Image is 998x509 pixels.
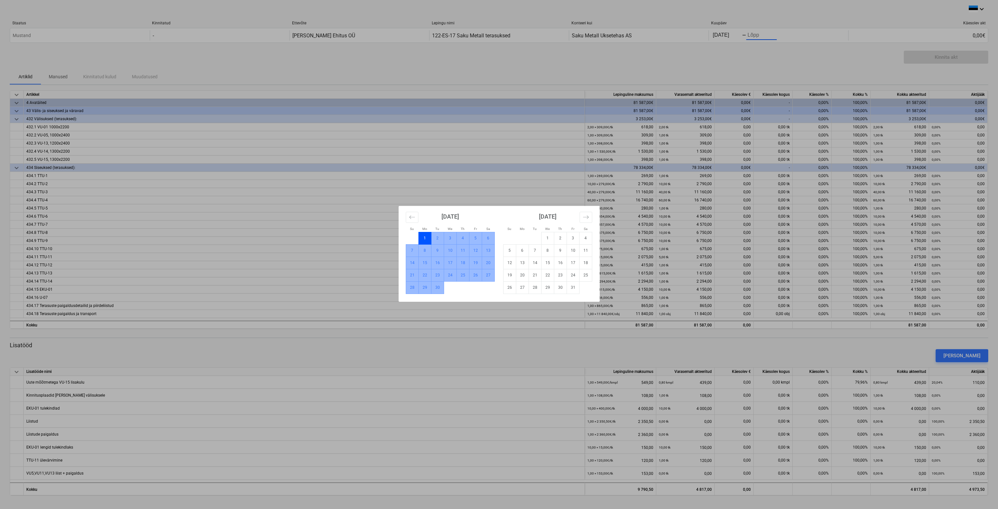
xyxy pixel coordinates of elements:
td: Choose Friday, September 26, 2025 as your check-out date. It's available. [469,269,482,281]
td: Choose Sunday, October 5, 2025 as your check-out date. It's available. [503,244,516,257]
small: Sa [584,227,587,231]
td: Choose Wednesday, September 10, 2025 as your check-out date. It's available. [444,244,456,257]
td: Choose Monday, September 15, 2025 as your check-out date. It's available. [418,257,431,269]
td: Selected. Monday, September 1, 2025 [418,232,431,244]
button: Move backward to switch to the previous month. [406,212,418,223]
td: Choose Thursday, October 30, 2025 as your check-out date. It's available. [554,281,567,294]
td: Choose Tuesday, September 23, 2025 as your check-out date. It's available. [431,269,444,281]
td: Choose Saturday, October 18, 2025 as your check-out date. It's available. [579,257,592,269]
td: Choose Thursday, September 11, 2025 as your check-out date. It's available. [456,244,469,257]
td: Choose Friday, October 10, 2025 as your check-out date. It's available. [567,244,579,257]
small: Th [558,227,562,231]
td: Choose Wednesday, October 22, 2025 as your check-out date. It's available. [541,269,554,281]
td: Choose Saturday, September 6, 2025 as your check-out date. It's available. [482,232,494,244]
td: Choose Monday, September 22, 2025 as your check-out date. It's available. [418,269,431,281]
small: Mo [520,227,525,231]
td: Choose Sunday, September 28, 2025 as your check-out date. It's available. [406,281,418,294]
td: Choose Monday, October 27, 2025 as your check-out date. It's available. [516,281,529,294]
td: Choose Wednesday, September 24, 2025 as your check-out date. It's available. [444,269,456,281]
td: Choose Tuesday, October 14, 2025 as your check-out date. It's available. [529,257,541,269]
td: Choose Sunday, September 14, 2025 as your check-out date. It's available. [406,257,418,269]
small: Mo [422,227,427,231]
small: We [545,227,550,231]
td: Choose Wednesday, October 8, 2025 as your check-out date. It's available. [541,244,554,257]
td: Choose Friday, October 3, 2025 as your check-out date. It's available. [567,232,579,244]
td: Choose Friday, September 19, 2025 as your check-out date. It's available. [469,257,482,269]
td: Choose Sunday, October 19, 2025 as your check-out date. It's available. [503,269,516,281]
small: Tu [435,227,439,231]
small: Fr [474,227,477,231]
small: Su [410,227,414,231]
div: Calendar [399,206,600,302]
td: Choose Wednesday, October 15, 2025 as your check-out date. It's available. [541,257,554,269]
small: Th [461,227,465,231]
td: Choose Thursday, October 23, 2025 as your check-out date. It's available. [554,269,567,281]
small: Fr [571,227,574,231]
strong: [DATE] [539,213,557,220]
td: Choose Saturday, October 25, 2025 as your check-out date. It's available. [579,269,592,281]
td: Choose Tuesday, October 28, 2025 as your check-out date. It's available. [529,281,541,294]
td: Choose Sunday, October 12, 2025 as your check-out date. It's available. [503,257,516,269]
td: Choose Monday, September 29, 2025 as your check-out date. It's available. [418,281,431,294]
td: Choose Tuesday, September 16, 2025 as your check-out date. It's available. [431,257,444,269]
td: Choose Sunday, September 7, 2025 as your check-out date. It's available. [406,244,418,257]
td: Choose Sunday, September 21, 2025 as your check-out date. It's available. [406,269,418,281]
td: Choose Tuesday, September 30, 2025 as your check-out date. It's available. [431,281,444,294]
td: Choose Thursday, October 2, 2025 as your check-out date. It's available. [554,232,567,244]
td: Choose Tuesday, October 21, 2025 as your check-out date. It's available. [529,269,541,281]
td: Choose Tuesday, September 9, 2025 as your check-out date. It's available. [431,244,444,257]
td: Choose Friday, October 31, 2025 as your check-out date. It's available. [567,281,579,294]
td: Choose Friday, October 17, 2025 as your check-out date. It's available. [567,257,579,269]
td: Choose Saturday, September 27, 2025 as your check-out date. It's available. [482,269,494,281]
td: Choose Wednesday, October 29, 2025 as your check-out date. It's available. [541,281,554,294]
td: Choose Monday, October 20, 2025 as your check-out date. It's available. [516,269,529,281]
td: Choose Friday, October 24, 2025 as your check-out date. It's available. [567,269,579,281]
strong: [DATE] [441,213,459,220]
td: Choose Thursday, October 9, 2025 as your check-out date. It's available. [554,244,567,257]
td: Choose Saturday, September 20, 2025 as your check-out date. It's available. [482,257,494,269]
td: Choose Saturday, October 11, 2025 as your check-out date. It's available. [579,244,592,257]
small: Sa [486,227,490,231]
td: Choose Saturday, October 4, 2025 as your check-out date. It's available. [579,232,592,244]
small: Tu [533,227,537,231]
small: We [448,227,452,231]
td: Choose Wednesday, September 17, 2025 as your check-out date. It's available. [444,257,456,269]
td: Choose Monday, October 13, 2025 as your check-out date. It's available. [516,257,529,269]
td: Choose Monday, October 6, 2025 as your check-out date. It's available. [516,244,529,257]
small: Su [507,227,511,231]
td: Choose Wednesday, September 3, 2025 as your check-out date. It's available. [444,232,456,244]
td: Choose Sunday, October 26, 2025 as your check-out date. It's available. [503,281,516,294]
td: Choose Wednesday, October 1, 2025 as your check-out date. It's available. [541,232,554,244]
td: Choose Thursday, October 16, 2025 as your check-out date. It's available. [554,257,567,269]
td: Choose Thursday, September 18, 2025 as your check-out date. It's available. [456,257,469,269]
td: Choose Tuesday, September 2, 2025 as your check-out date. It's available. [431,232,444,244]
td: Choose Saturday, September 13, 2025 as your check-out date. It's available. [482,244,494,257]
td: Choose Friday, September 5, 2025 as your check-out date. It's available. [469,232,482,244]
td: Choose Monday, September 8, 2025 as your check-out date. It's available. [418,244,431,257]
td: Choose Friday, September 12, 2025 as your check-out date. It's available. [469,244,482,257]
td: Choose Thursday, September 25, 2025 as your check-out date. It's available. [456,269,469,281]
td: Choose Tuesday, October 7, 2025 as your check-out date. It's available. [529,244,541,257]
button: Move forward to switch to the next month. [580,212,592,223]
td: Choose Thursday, September 4, 2025 as your check-out date. It's available. [456,232,469,244]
